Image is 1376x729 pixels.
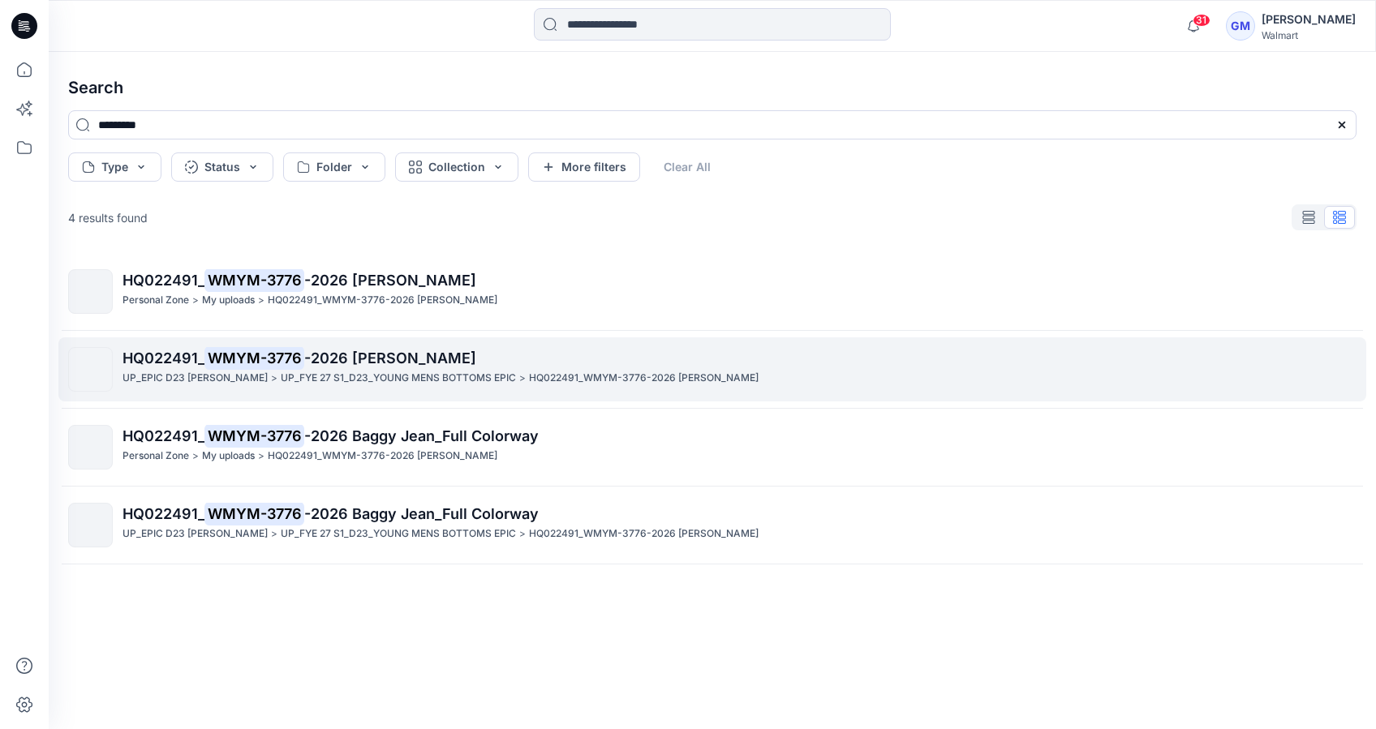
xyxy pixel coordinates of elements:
[123,525,268,542] p: UP_EPIC D23 YM Bottoms
[123,292,189,309] p: Personal Zone
[204,502,304,525] mark: WMYM-3776
[258,448,264,465] p: >
[204,346,304,369] mark: WMYM-3776
[58,337,1366,401] a: HQ022491_WMYM-3776-2026 [PERSON_NAME]UP_EPIC D23 [PERSON_NAME]>UP_FYE 27 S1_D23_YOUNG MENS BOTTOM...
[204,424,304,447] mark: WMYM-3776
[202,292,255,309] p: My uploads
[1193,14,1210,27] span: 31
[123,349,204,367] span: HQ022491_
[304,349,476,367] span: -2026 [PERSON_NAME]
[519,370,526,387] p: >
[58,493,1366,557] a: HQ022491_WMYM-3776-2026 Baggy Jean_Full ColorwayUP_EPIC D23 [PERSON_NAME]>UP_FYE 27 S1_D23_YOUNG ...
[123,427,204,444] span: HQ022491_
[268,292,497,309] p: HQ022491_WMYM-3776-2026 Baggy Jean
[304,427,539,444] span: -2026 Baggy Jean_Full Colorway
[55,65,1370,110] h4: Search
[529,370,759,387] p: HQ022491_WMYM-3776-2026 Baggy Jean
[68,209,148,226] p: 4 results found
[1262,29,1356,41] div: Walmart
[519,525,526,542] p: >
[123,505,204,522] span: HQ022491_
[304,505,539,522] span: -2026 Baggy Jean_Full Colorway
[268,448,497,465] p: HQ022491_WMYM-3776-2026 Baggy Jean
[281,370,516,387] p: UP_FYE 27 S1_D23_YOUNG MENS BOTTOMS EPIC
[271,370,277,387] p: >
[123,272,204,289] span: HQ022491_
[58,259,1366,324] a: HQ022491_WMYM-3776-2026 [PERSON_NAME]Personal Zone>My uploads>HQ022491_WMYM-3776-2026 [PERSON_NAME]
[281,525,516,542] p: UP_FYE 27 S1_D23_YOUNG MENS BOTTOMS EPIC
[1226,11,1255,41] div: GM
[192,292,199,309] p: >
[258,292,264,309] p: >
[204,268,304,291] mark: WMYM-3776
[271,525,277,542] p: >
[1262,10,1356,29] div: [PERSON_NAME]
[123,448,189,465] p: Personal Zone
[68,152,161,182] button: Type
[304,272,476,289] span: -2026 [PERSON_NAME]
[395,152,518,182] button: Collection
[202,448,255,465] p: My uploads
[528,152,640,182] button: More filters
[123,370,268,387] p: UP_EPIC D23 YM Bottoms
[192,448,199,465] p: >
[58,415,1366,479] a: HQ022491_WMYM-3776-2026 Baggy Jean_Full ColorwayPersonal Zone>My uploads>HQ022491_WMYM-3776-2026 ...
[529,525,759,542] p: HQ022491_WMYM-3776-2026 Baggy Jean
[283,152,385,182] button: Folder
[171,152,273,182] button: Status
